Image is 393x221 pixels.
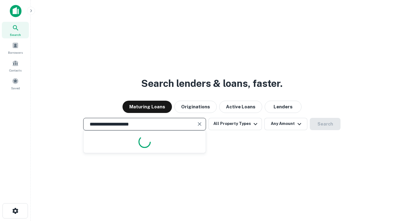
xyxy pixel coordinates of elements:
[8,50,23,55] span: Borrowers
[264,118,307,130] button: Any Amount
[2,22,29,38] a: Search
[2,57,29,74] a: Contacts
[219,101,262,113] button: Active Loans
[10,32,21,37] span: Search
[2,75,29,92] a: Saved
[208,118,262,130] button: All Property Types
[2,40,29,56] a: Borrowers
[10,5,21,17] img: capitalize-icon.png
[123,101,172,113] button: Maturing Loans
[195,120,204,128] button: Clear
[362,152,393,182] iframe: Chat Widget
[11,86,20,91] span: Saved
[174,101,217,113] button: Originations
[141,76,282,91] h3: Search lenders & loans, faster.
[9,68,21,73] span: Contacts
[265,101,302,113] button: Lenders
